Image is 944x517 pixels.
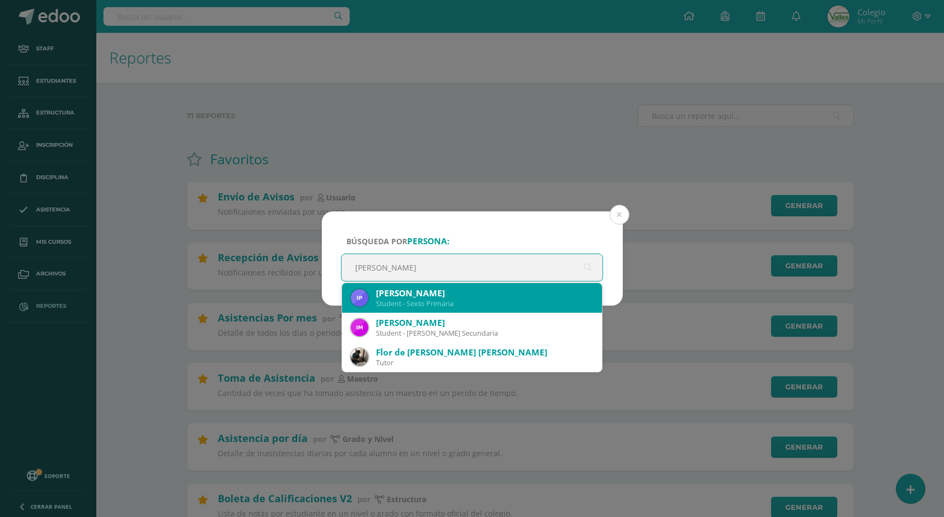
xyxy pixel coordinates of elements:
button: Close (Esc) [610,205,629,225]
div: [PERSON_NAME] [376,317,594,329]
img: 833a3edd0f21bcda6c96b7710dbb0ee9.png [351,289,368,307]
img: 340acd4f89220e11480180c76711ead7.png [351,348,368,366]
div: [PERSON_NAME] [376,288,594,299]
div: Tutor [376,358,594,367]
div: Student - Sexto Primaria [376,299,594,308]
input: ej. Nicholas Alekzander, etc. [341,254,603,281]
div: Student - [PERSON_NAME] Secundaria [376,329,594,338]
strong: persona: [407,235,449,247]
div: Flor de [PERSON_NAME] [PERSON_NAME] [376,347,594,358]
span: Búsqueda por [346,236,449,246]
img: 9043400b185a54e4606e1b54c6052f6f.png [351,319,368,336]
